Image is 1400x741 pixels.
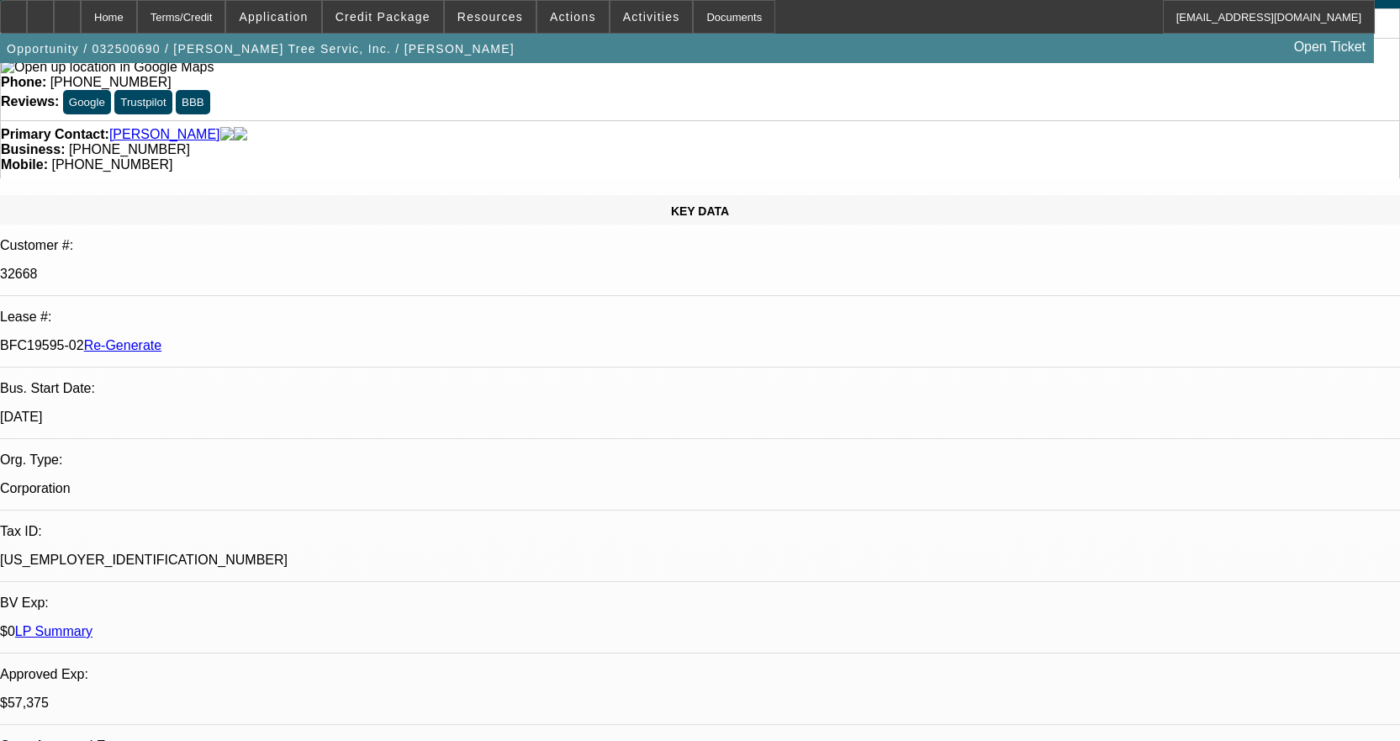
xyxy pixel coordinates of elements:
span: Actions [550,10,596,24]
span: Application [239,10,308,24]
span: KEY DATA [671,204,729,218]
img: facebook-icon.png [220,127,234,142]
span: Activities [623,10,680,24]
strong: Phone: [1,75,46,89]
button: Resources [445,1,536,33]
a: LP Summary [15,624,92,638]
a: Open Ticket [1287,33,1372,61]
strong: Mobile: [1,157,48,172]
span: Resources [457,10,523,24]
strong: Business: [1,142,65,156]
span: [PHONE_NUMBER] [51,157,172,172]
img: linkedin-icon.png [234,127,247,142]
button: Trustpilot [114,90,172,114]
button: Activities [610,1,693,33]
button: Actions [537,1,609,33]
button: Google [63,90,111,114]
button: Application [226,1,320,33]
button: Credit Package [323,1,443,33]
button: BBB [176,90,210,114]
a: Re-Generate [84,338,162,352]
span: Opportunity / 032500690 / [PERSON_NAME] Tree Servic, Inc. / [PERSON_NAME] [7,42,515,56]
span: Credit Package [335,10,431,24]
a: View Google Maps [1,60,214,74]
strong: Reviews: [1,94,59,109]
span: [PHONE_NUMBER] [69,142,190,156]
span: [PHONE_NUMBER] [50,75,172,89]
a: [PERSON_NAME] [109,127,220,142]
strong: Primary Contact: [1,127,109,142]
